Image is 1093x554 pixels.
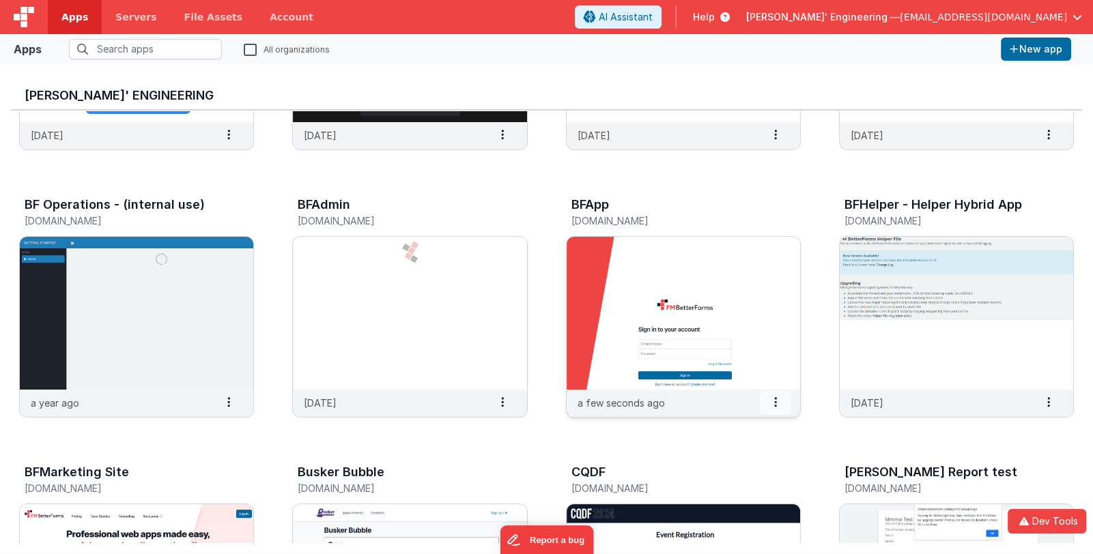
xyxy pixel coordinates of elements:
[851,396,883,410] p: [DATE]
[844,198,1022,212] h3: BFHelper - Helper Hybrid App
[298,483,493,493] h5: [DOMAIN_NAME]
[746,10,1082,24] button: [PERSON_NAME]' Engineering — [EMAIL_ADDRESS][DOMAIN_NAME]
[500,525,593,554] iframe: Marker.io feedback button
[14,41,42,57] div: Apps
[693,10,715,24] span: Help
[599,10,653,24] span: AI Assistant
[578,128,610,143] p: [DATE]
[578,396,665,410] p: a few seconds ago
[115,10,156,24] span: Servers
[298,216,493,226] h5: [DOMAIN_NAME]
[25,89,1068,102] h3: [PERSON_NAME]' Engineering
[304,396,337,410] p: [DATE]
[25,483,220,493] h5: [DOMAIN_NAME]
[304,128,337,143] p: [DATE]
[844,216,1040,226] h5: [DOMAIN_NAME]
[25,216,220,226] h5: [DOMAIN_NAME]
[844,483,1040,493] h5: [DOMAIN_NAME]
[31,396,79,410] p: a year ago
[746,10,900,24] span: [PERSON_NAME]' Engineering —
[244,42,330,55] label: All organizations
[184,10,243,24] span: File Assets
[571,483,767,493] h5: [DOMAIN_NAME]
[571,216,767,226] h5: [DOMAIN_NAME]
[25,198,205,212] h3: BF Operations - (internal use)
[571,465,606,479] h3: CQDF
[575,5,662,29] button: AI Assistant
[1001,38,1071,61] button: New app
[900,10,1067,24] span: [EMAIL_ADDRESS][DOMAIN_NAME]
[851,128,883,143] p: [DATE]
[298,465,384,479] h3: Busker Bubble
[571,198,609,212] h3: BFApp
[844,465,1017,479] h3: [PERSON_NAME] Report test
[298,198,350,212] h3: BFAdmin
[69,39,222,59] input: Search apps
[25,465,129,479] h3: BFMarketing Site
[1008,509,1086,534] button: Dev Tools
[31,128,63,143] p: [DATE]
[61,10,88,24] span: Apps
